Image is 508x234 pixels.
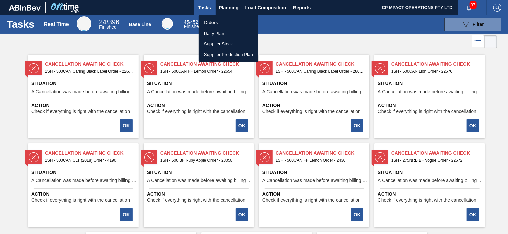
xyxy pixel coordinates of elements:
a: Daily Plan [199,28,258,39]
a: Supplier Production Plan [199,49,258,60]
a: Orders [199,17,258,28]
a: Supplier Stock [199,39,258,49]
